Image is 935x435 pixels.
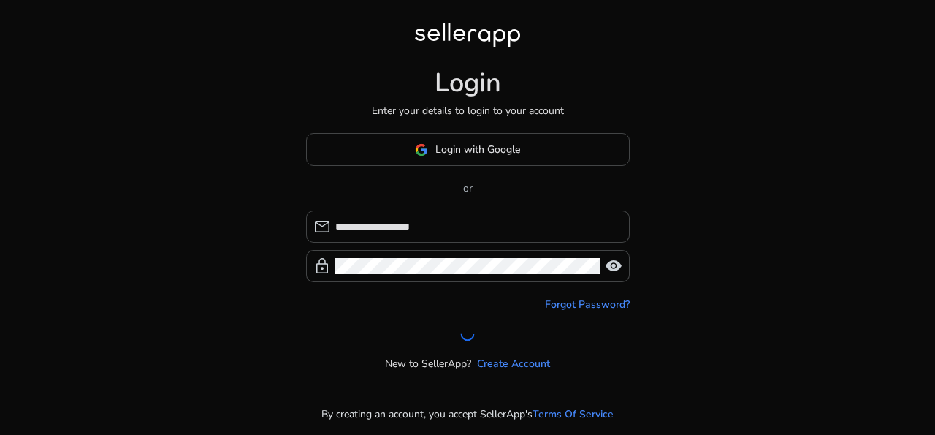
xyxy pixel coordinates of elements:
p: or [306,181,630,196]
span: mail [313,218,331,235]
a: Terms Of Service [533,406,614,422]
button: Login with Google [306,133,630,166]
span: visibility [605,257,622,275]
p: New to SellerApp? [385,356,471,371]
p: Enter your details to login to your account [372,103,564,118]
img: google-logo.svg [415,143,428,156]
a: Forgot Password? [545,297,630,312]
h1: Login [435,67,501,99]
span: Login with Google [435,142,520,157]
a: Create Account [477,356,550,371]
span: lock [313,257,331,275]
